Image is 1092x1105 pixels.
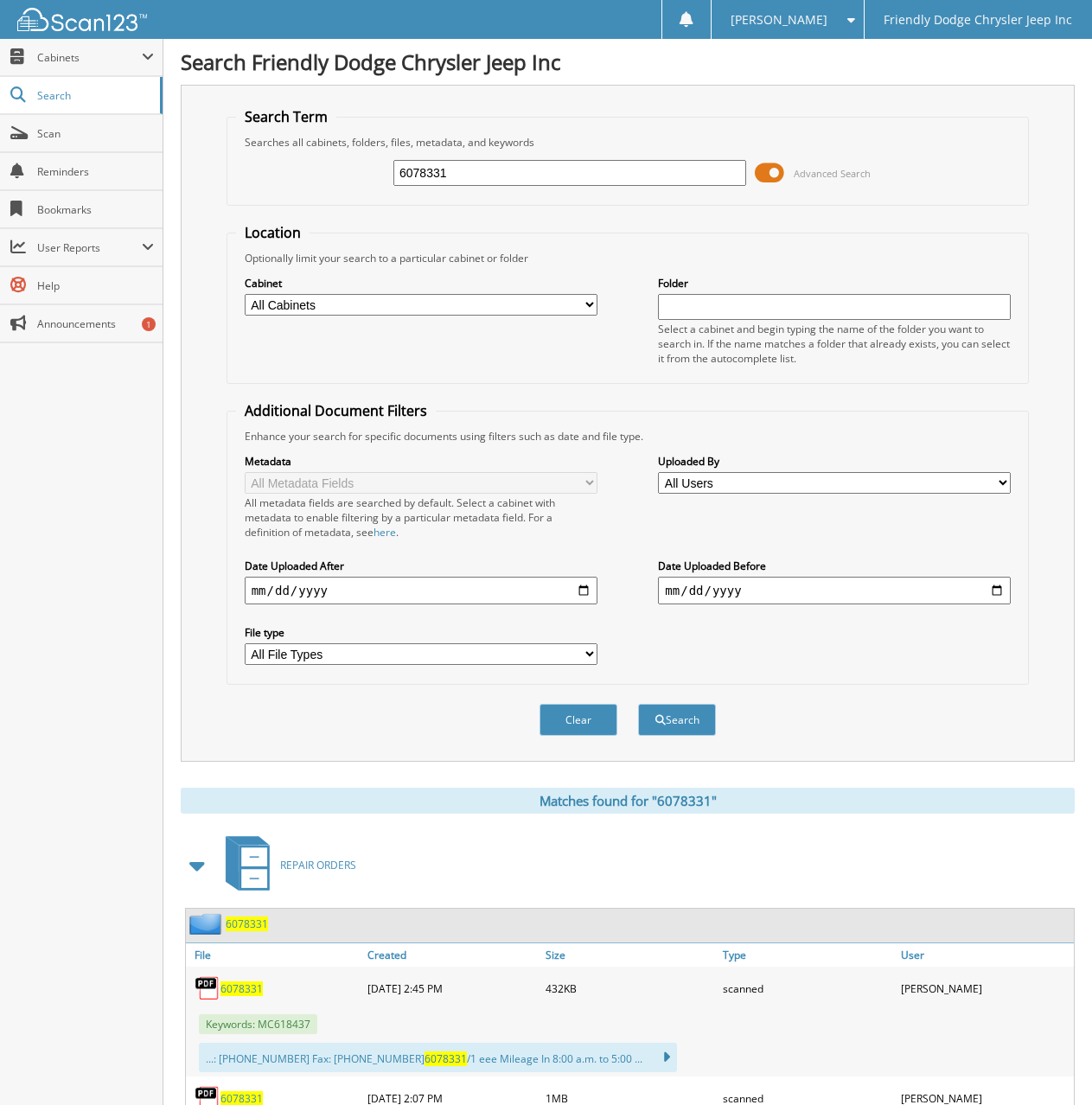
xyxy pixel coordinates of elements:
[37,164,154,179] span: Reminders
[638,704,716,736] button: Search
[37,126,154,141] span: Scan
[658,276,1011,291] label: Folder
[245,577,597,604] input: start
[363,943,540,967] a: Created
[142,317,156,331] div: 1
[245,559,597,573] label: Date Uploaded After
[236,401,436,420] legend: Additional Document Filters
[181,48,1075,76] h1: Search Friendly Dodge Chrysler Jeep Inc
[245,625,597,640] label: File type
[425,1051,467,1066] span: 6078331
[897,943,1074,967] a: User
[236,107,336,126] legend: Search Term
[220,981,263,996] a: 6078331
[199,1014,317,1034] span: Keywords: MC618437
[37,50,142,65] span: Cabinets
[718,943,896,967] a: Type
[897,971,1074,1006] div: [PERSON_NAME]
[17,8,147,31] img: scan123-logo-white.svg
[236,429,1020,444] div: Enhance your search for specific documents using filters such as date and file type.
[363,971,540,1006] div: [DATE] 2:45 PM
[794,167,871,180] span: Advanced Search
[541,971,718,1006] div: 432KB
[181,788,1075,814] div: Matches found for "6078331"
[718,971,896,1006] div: scanned
[37,278,154,293] span: Help
[658,454,1011,469] label: Uploaded By
[280,858,356,872] span: REPAIR ORDERS
[199,1043,677,1072] div: ...: [PHONE_NUMBER] Fax: [PHONE_NUMBER] /1 eee Mileage In 8:00 a.m. to 5:00 ...
[236,223,310,242] legend: Location
[37,202,154,217] span: Bookmarks
[215,831,356,899] a: REPAIR ORDERS
[236,251,1020,265] div: Optionally limit your search to a particular cabinet or folder
[245,276,597,291] label: Cabinet
[37,88,151,103] span: Search
[245,495,597,540] div: All metadata fields are searched by default. Select a cabinet with metadata to enable filtering b...
[540,704,617,736] button: Clear
[37,240,142,255] span: User Reports
[245,454,597,469] label: Metadata
[658,559,1011,573] label: Date Uploaded Before
[541,943,718,967] a: Size
[658,577,1011,604] input: end
[236,135,1020,150] div: Searches all cabinets, folders, files, metadata, and keywords
[189,913,226,935] img: folder2.png
[195,975,220,1001] img: PDF.png
[37,316,154,331] span: Announcements
[658,322,1011,366] div: Select a cabinet and begin typing the name of the folder you want to search in. If the name match...
[731,15,827,25] span: [PERSON_NAME]
[226,917,268,931] a: 6078331
[186,943,363,967] a: File
[374,525,396,540] a: here
[884,15,1072,25] span: Friendly Dodge Chrysler Jeep Inc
